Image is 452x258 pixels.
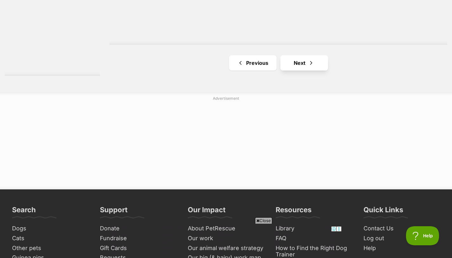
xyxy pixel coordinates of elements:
a: Donate [97,224,179,234]
h3: Quick Links [364,205,403,218]
a: Previous page [229,55,277,71]
nav: Pagination [109,55,447,71]
a: Dogs [10,224,91,234]
h3: Resources [276,205,311,218]
a: Log out [361,234,442,243]
a: Contact Us [361,224,442,234]
a: Gift Cards [97,243,179,253]
a: Cats [10,234,91,243]
a: Help [361,243,442,253]
h3: Our Impact [188,205,226,218]
a: Other pets [10,243,91,253]
span: Close [255,217,272,224]
a: Next page [280,55,328,71]
h3: Search [12,205,36,218]
iframe: Help Scout Beacon - Open [406,226,439,245]
iframe: Advertisement [111,226,342,255]
iframe: Advertisement [72,104,380,183]
h3: Support [100,205,128,218]
a: Fundraise [97,234,179,243]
